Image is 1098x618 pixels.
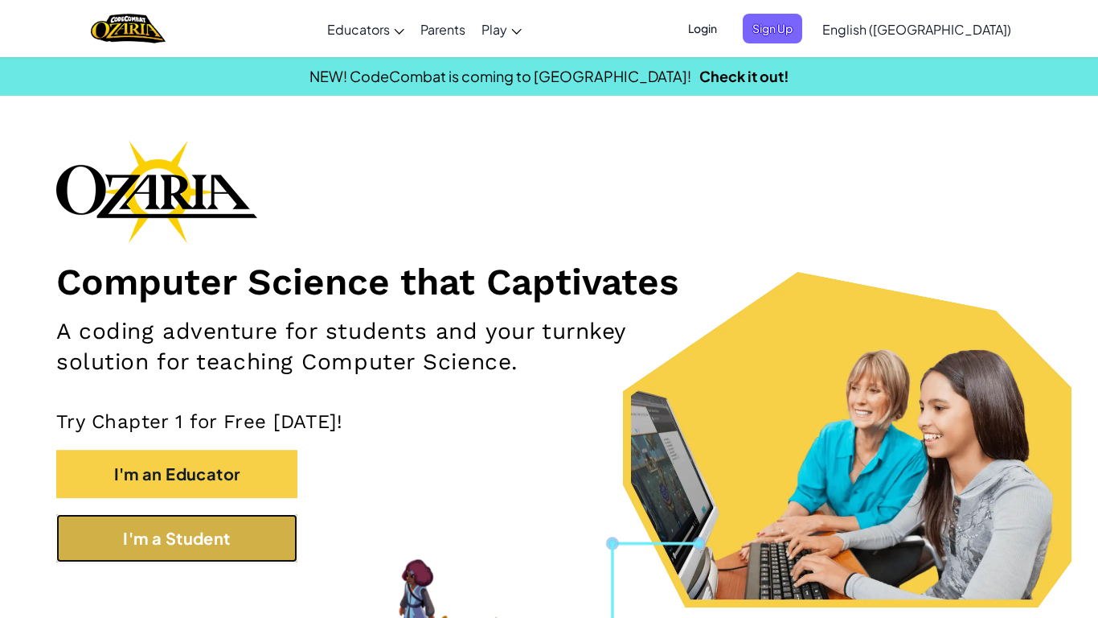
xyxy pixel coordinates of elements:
span: English ([GEOGRAPHIC_DATA]) [822,21,1011,38]
button: I'm a Student [56,514,297,562]
a: Parents [412,7,473,51]
button: Sign Up [743,14,802,43]
p: Try Chapter 1 for Free [DATE]! [56,410,1042,434]
img: Ozaria branding logo [56,140,257,243]
span: Play [481,21,507,38]
span: Educators [327,21,390,38]
h2: A coding adventure for students and your turnkey solution for teaching Computer Science. [56,316,716,377]
a: Educators [319,7,412,51]
a: Ozaria by CodeCombat logo [91,12,166,45]
button: Login [678,14,727,43]
a: English ([GEOGRAPHIC_DATA]) [814,7,1019,51]
h1: Computer Science that Captivates [56,259,1042,304]
a: Play [473,7,530,51]
img: Home [91,12,166,45]
button: I'm an Educator [56,450,297,498]
span: NEW! CodeCombat is coming to [GEOGRAPHIC_DATA]! [309,67,691,85]
a: Check it out! [699,67,789,85]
